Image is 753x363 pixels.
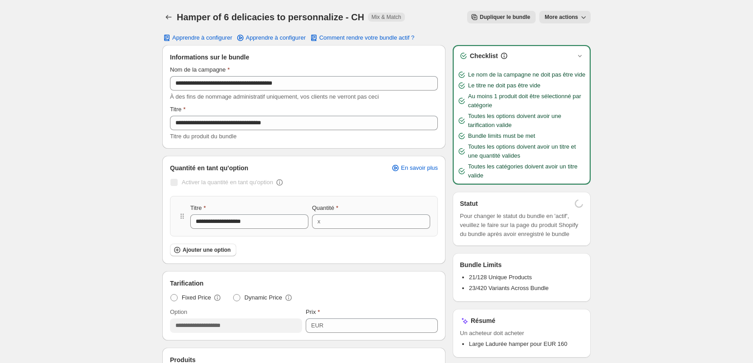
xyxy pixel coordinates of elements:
[170,133,237,140] span: Titre du produit du bundle
[386,162,443,174] a: En savoir plus
[467,11,536,23] button: Dupliquer le bundle
[182,293,211,302] span: Fixed Price
[468,92,586,110] span: Au moins 1 produit doit être sélectionné par catégorie
[304,32,420,44] button: Comment rendre votre bundle actif ?
[170,93,379,100] span: À des fins de nommage administratif uniquement, vos clients ne verront pas ceci
[177,12,364,23] h1: Hamper of 6 delicacies to personnalize - CH
[468,132,535,141] span: Bundle limits must be met
[460,212,583,239] span: Pour changer le statut du bundle en 'actif', veuillez le faire sur la page du produit Shopify du ...
[170,53,249,62] span: Informations sur le bundle
[468,112,586,130] span: Toutes les options doivent avoir une tarification valide
[469,285,549,291] span: 23/420 Variants Across Bundle
[469,340,583,349] li: Large Ladurée hamper pour EUR 160
[170,308,187,317] label: Option
[469,274,532,281] span: 21/128 Unique Products
[183,246,231,254] span: Ajouter une option
[470,51,498,60] h3: Checklist
[468,162,586,180] span: Toutes les catégories doivent avoir un titre valide
[312,204,338,213] label: Quantité
[468,142,586,160] span: Toutes les options doivent avoir un titre et une quantité valides
[545,14,578,21] span: More actions
[539,11,591,23] button: More actions
[246,34,306,41] span: Apprendre à configurer
[401,164,438,172] span: En savoir plus
[319,34,414,41] span: Comment rendre votre bundle actif ?
[162,11,175,23] button: Back
[244,293,282,302] span: Dynamic Price
[460,199,478,208] h3: Statut
[471,316,495,325] h3: Résumé
[468,81,540,90] span: Le titre ne doit pas être vide
[190,204,206,213] label: Titre
[170,65,230,74] label: Nom de la campagne
[170,244,236,256] button: Ajouter une option
[317,217,321,226] div: x
[170,105,186,114] label: Titre
[182,179,273,186] span: Activer la quantité en tant qu'option
[230,32,311,44] a: Apprendre à configurer
[306,308,320,317] label: Prix
[172,34,232,41] span: Apprendre à configurer
[170,279,203,288] span: Tarification
[468,70,585,79] span: Le nom de la campagne ne doit pas être vide
[311,321,323,330] div: EUR
[157,32,238,44] button: Apprendre à configurer
[372,14,401,21] span: Mix & Match
[480,14,530,21] span: Dupliquer le bundle
[460,329,583,338] span: Un acheteur doit acheter
[170,163,248,172] span: Quantité en tant qu'option
[460,260,502,269] h3: Bundle Limits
